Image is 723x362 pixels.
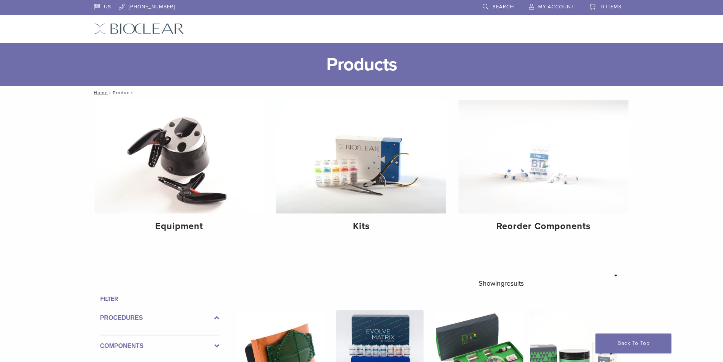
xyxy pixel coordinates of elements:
[479,275,524,291] p: Showing results
[276,100,446,238] a: Kits
[595,334,671,353] a: Back To Top
[458,100,628,213] img: Reorder Components
[100,294,219,304] h4: Filter
[601,4,622,10] span: 0 items
[108,91,113,95] span: /
[101,220,258,233] h4: Equipment
[538,4,574,10] span: My Account
[458,100,628,238] a: Reorder Components
[282,220,440,233] h4: Kits
[94,23,184,34] img: Bioclear
[100,313,219,322] label: Procedures
[95,100,265,238] a: Equipment
[276,100,446,213] img: Kits
[465,220,622,233] h4: Reorder Components
[100,341,219,351] label: Components
[95,100,265,213] img: Equipment
[91,90,108,95] a: Home
[493,4,514,10] span: Search
[88,86,635,100] nav: Products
